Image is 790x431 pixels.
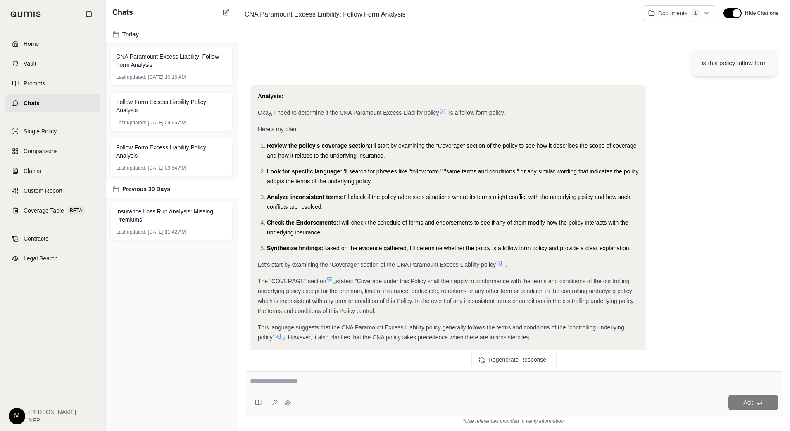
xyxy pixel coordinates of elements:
[267,219,338,226] span: Check the Endorsements:
[258,93,283,99] strong: Analysis:
[24,234,48,243] span: Contracts
[258,261,496,268] span: Let's start by examining the "Coverage" section of the CNA Paramount Excess Liability policy
[267,219,628,236] span: I will check the schedule of forms and endorsements to see if any of them modify how the policy i...
[148,74,186,81] span: [DATE] 10:16 AM
[24,127,57,135] span: Single Policy
[241,8,409,21] span: CNA Paramount Excess Liability: Follow Form Analysis
[24,254,58,263] span: Legal Search
[24,187,62,195] span: Custom Report
[5,182,100,200] a: Custom Report
[10,11,41,17] img: Qumis Logo
[9,408,25,424] div: M
[5,122,100,140] a: Single Policy
[112,7,133,18] span: Chats
[5,142,100,160] a: Comparisons
[24,79,45,88] span: Prompts
[5,249,100,268] a: Legal Search
[116,98,227,114] span: Follow Form Excess Liability Policy Analysis
[267,142,637,159] span: I'll start by examining the "Coverage" section of the policy to see how it describes the scope of...
[267,142,371,149] span: Review the policy's coverage section:
[702,58,767,68] div: is this policy follow form
[24,40,39,48] span: Home
[24,167,41,175] span: Claims
[116,52,227,69] span: CNA Paramount Excess Liability: Follow Form Analysis
[122,30,139,38] span: Today
[24,59,36,68] span: Vault
[67,206,85,215] span: BETA
[148,165,186,171] span: [DATE] 09:54 AM
[745,10,778,17] span: Hide Citations
[116,119,146,126] span: Last updated:
[449,109,505,116] span: is a follow form policy.
[5,54,100,73] a: Vault
[24,99,40,107] span: Chats
[323,245,631,251] span: Based on the evidence gathered, I'll determine whether the policy is a follow form policy and pro...
[148,119,186,126] span: [DATE] 09:55 AM
[24,206,64,215] span: Coverage Table
[658,9,688,17] span: Documents
[267,194,631,210] span: I'll check if the policy addresses situations where its terms might conflict with the underlying ...
[5,35,100,53] a: Home
[241,8,636,21] div: Edit Title
[506,261,507,268] span: .
[267,168,638,185] span: I'll search for phrases like "follow form," "same terms and conditions," or any similar wording t...
[258,109,439,116] span: Okay, I need to determine if the CNA Paramount Excess Liability policy
[116,229,146,235] span: Last updated:
[285,334,531,341] span: . However, it also clarifies that the CNA policy takes precedence when there are inconsistencies.
[24,147,57,155] span: Comparisons
[116,143,227,160] span: Follow Form Excess Liability Policy Analysis
[122,185,170,193] span: Previous 30 Days
[258,278,326,284] span: The "COVERAGE" section
[148,229,186,235] span: [DATE] 11:42 AM
[643,5,716,21] button: Documents1
[258,278,635,314] span: states: "Coverage under this Policy shall then apply in conformance with the terms and conditions...
[5,230,100,248] a: Contracts
[488,356,546,363] span: Regenerate Response
[5,162,100,180] a: Claims
[82,7,95,21] button: Collapse sidebar
[728,395,778,410] button: Ask
[471,353,557,366] button: Regenerate Response
[5,94,100,112] a: Chats
[258,126,298,133] span: Here's my plan:
[267,168,342,175] span: Look for specific language:
[221,7,231,17] button: New Chat
[267,194,344,200] span: Analyze inconsistent terms:
[29,416,76,424] span: NFP
[116,207,227,224] span: Insurance Loss Run Analysis: Missing Premiums
[267,245,323,251] span: Synthesize findings:
[743,399,753,406] span: Ask
[691,9,700,17] span: 1
[116,165,146,171] span: Last updated:
[245,416,783,424] div: *Use references provided to verify information.
[258,324,624,341] span: This language suggests that the CNA Paramount Excess Liability policy generally follows the terms...
[29,408,76,416] span: [PERSON_NAME]
[116,74,146,81] span: Last updated:
[5,74,100,92] a: Prompts
[5,201,100,220] a: Coverage TableBETA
